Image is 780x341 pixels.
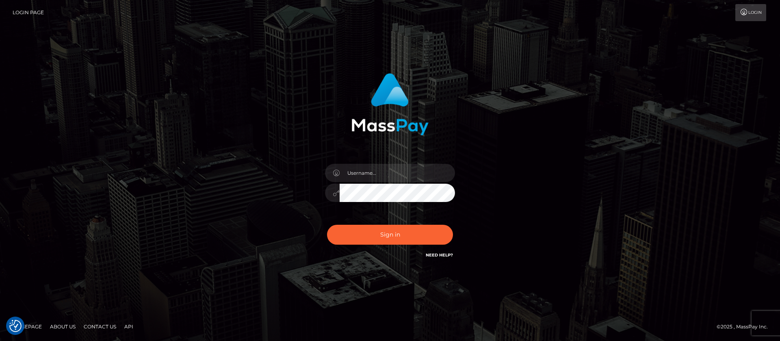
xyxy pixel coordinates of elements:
img: MassPay Login [351,73,429,135]
a: Login [735,4,766,21]
button: Consent Preferences [9,320,22,332]
a: Login Page [13,4,44,21]
a: Contact Us [80,320,119,333]
button: Sign in [327,225,453,245]
div: © 2025 , MassPay Inc. [717,322,774,331]
input: Username... [340,164,455,182]
a: Need Help? [426,252,453,258]
img: Revisit consent button [9,320,22,332]
a: API [121,320,136,333]
a: Homepage [9,320,45,333]
a: About Us [47,320,79,333]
